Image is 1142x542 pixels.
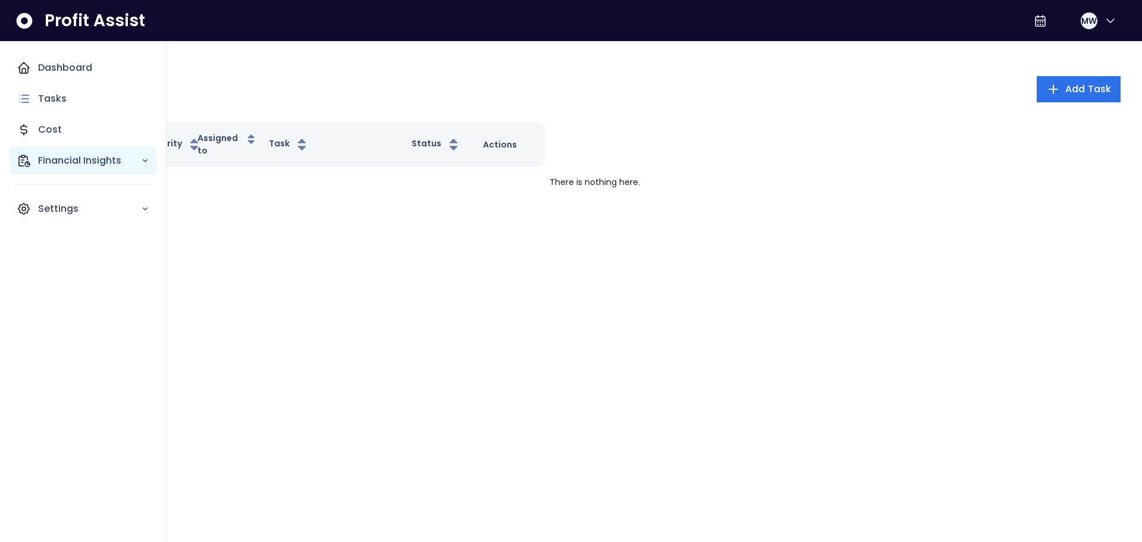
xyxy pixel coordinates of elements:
button: Add Task [1037,76,1121,102]
p: Cost [38,123,62,137]
p: Financial Insights [38,153,141,168]
p: Settings [38,202,141,216]
span: MW [1081,15,1097,27]
td: There is nothing here. [69,167,1121,198]
span: Profit Assist [45,10,145,32]
button: Priority [150,137,202,152]
span: Add Task [1065,82,1111,96]
button: Assigned to [197,132,258,157]
th: Actions [473,123,545,167]
button: Task [269,137,309,152]
p: Tasks [38,92,67,106]
button: Status [412,137,461,152]
p: Dashboard [38,61,92,75]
